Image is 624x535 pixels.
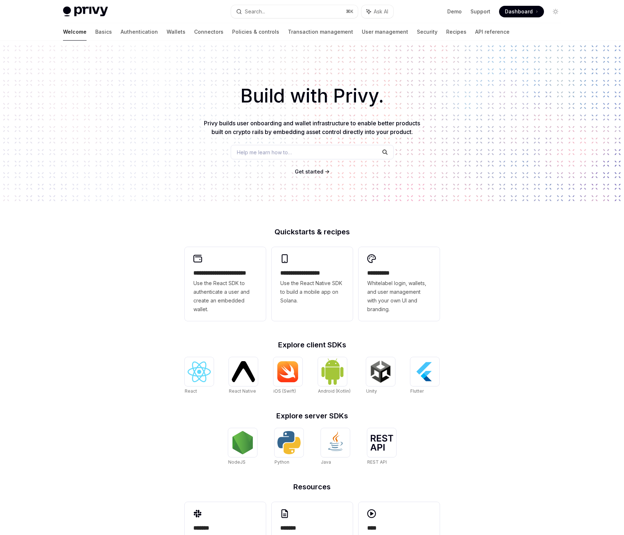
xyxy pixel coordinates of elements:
[366,357,395,395] a: UnityUnity
[318,388,351,394] span: Android (Kotlin)
[321,358,344,385] img: Android (Kotlin)
[275,428,303,466] a: PythonPython
[273,388,296,394] span: iOS (Swift)
[370,435,393,451] img: REST API
[272,247,353,321] a: **** **** **** ***Use the React Native SDK to build a mobile app on Solana.
[366,388,377,394] span: Unity
[228,428,257,466] a: NodeJSNodeJS
[232,361,255,382] img: React Native
[63,23,87,41] a: Welcome
[229,388,256,394] span: React Native
[367,428,396,466] a: REST APIREST API
[237,149,292,156] span: Help me learn how to…
[505,8,533,15] span: Dashboard
[369,360,392,383] img: Unity
[295,168,323,175] a: Get started
[499,6,544,17] a: Dashboard
[470,8,490,15] a: Support
[295,168,323,175] span: Get started
[446,23,466,41] a: Recipes
[346,9,353,14] span: ⌘ K
[229,357,258,395] a: React NativeReact Native
[231,431,254,454] img: NodeJS
[374,8,388,15] span: Ask AI
[367,459,387,465] span: REST API
[245,7,265,16] div: Search...
[193,279,257,314] span: Use the React SDK to authenticate a user and create an embedded wallet.
[362,23,408,41] a: User management
[228,459,246,465] span: NodeJS
[280,279,344,305] span: Use the React Native SDK to build a mobile app on Solana.
[447,8,462,15] a: Demo
[277,431,301,454] img: Python
[185,412,440,419] h2: Explore server SDKs
[361,5,393,18] button: Ask AI
[232,23,279,41] a: Policies & controls
[275,459,289,465] span: Python
[321,459,331,465] span: Java
[410,357,439,395] a: FlutterFlutter
[231,5,358,18] button: Search...⌘K
[185,228,440,235] h2: Quickstarts & recipes
[188,361,211,382] img: React
[273,357,302,395] a: iOS (Swift)iOS (Swift)
[95,23,112,41] a: Basics
[185,341,440,348] h2: Explore client SDKs
[276,361,300,383] img: iOS (Swift)
[417,23,437,41] a: Security
[12,82,612,110] h1: Build with Privy.
[288,23,353,41] a: Transaction management
[121,23,158,41] a: Authentication
[185,483,440,490] h2: Resources
[185,357,214,395] a: ReactReact
[324,431,347,454] img: Java
[204,120,420,135] span: Privy builds user onboarding and wallet infrastructure to enable better products built on crypto ...
[475,23,510,41] a: API reference
[550,6,561,17] button: Toggle dark mode
[167,23,185,41] a: Wallets
[321,428,350,466] a: JavaJava
[318,357,351,395] a: Android (Kotlin)Android (Kotlin)
[194,23,223,41] a: Connectors
[367,279,431,314] span: Whitelabel login, wallets, and user management with your own UI and branding.
[359,247,440,321] a: **** *****Whitelabel login, wallets, and user management with your own UI and branding.
[185,388,197,394] span: React
[413,360,436,383] img: Flutter
[63,7,108,17] img: light logo
[410,388,424,394] span: Flutter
